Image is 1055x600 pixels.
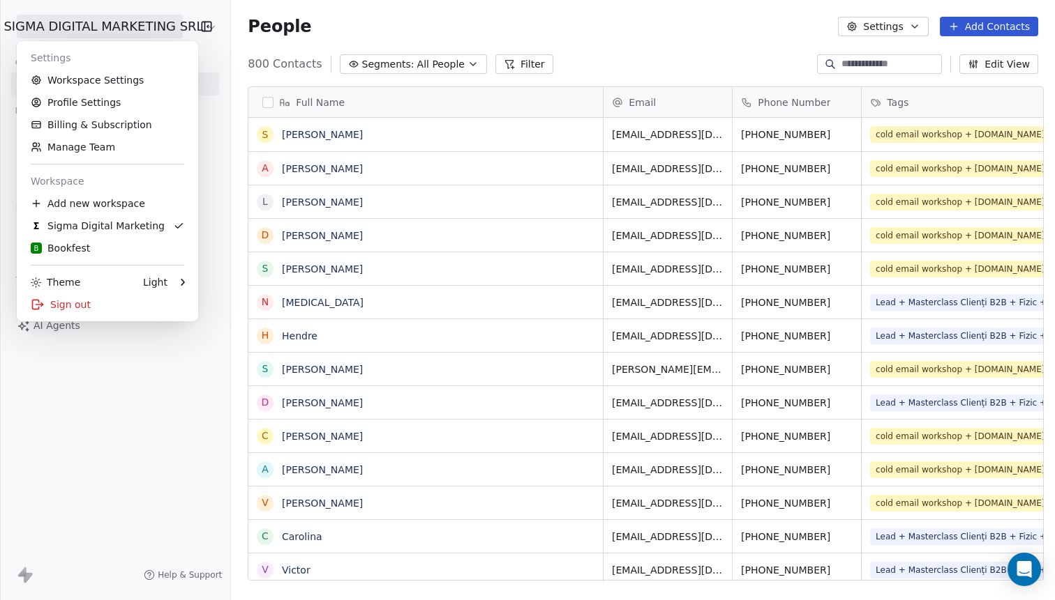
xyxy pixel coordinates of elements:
[22,136,193,158] a: Manage Team
[22,91,193,114] a: Profile Settings
[22,170,193,192] div: Workspace
[31,219,165,233] div: Sigma Digital Marketing
[31,241,90,255] div: Bookfest
[22,293,193,316] div: Sign out
[22,114,193,136] a: Billing & Subscription
[22,47,193,69] div: Settings
[22,69,193,91] a: Workspace Settings
[31,275,80,289] div: Theme
[31,220,42,231] img: Favicon.jpg
[34,243,39,254] span: B
[143,275,167,289] div: Light
[22,192,193,215] div: Add new workspace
